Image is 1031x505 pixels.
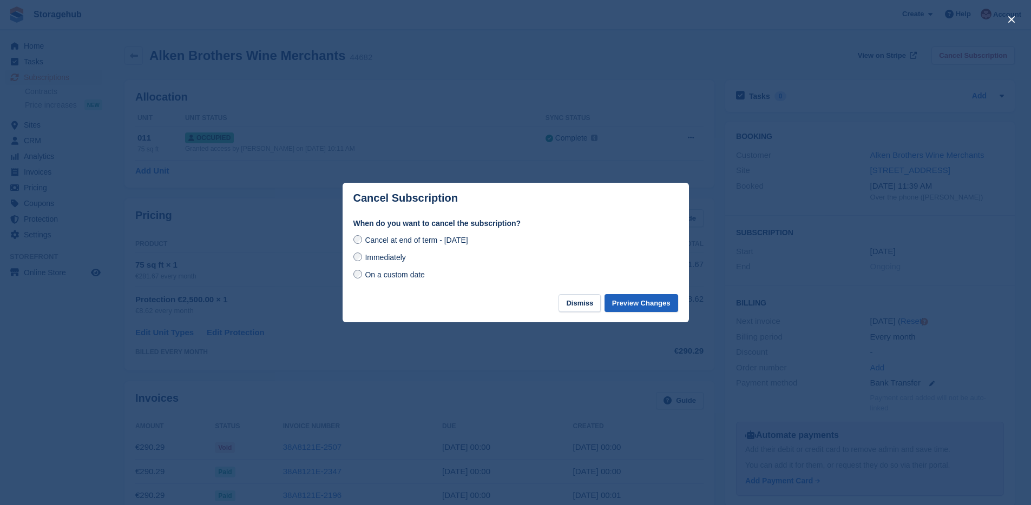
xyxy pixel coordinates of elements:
button: close [1003,11,1020,28]
span: Cancel at end of term - [DATE] [365,236,468,244]
input: Immediately [353,252,362,261]
p: Cancel Subscription [353,192,458,204]
span: Immediately [365,253,405,262]
input: On a custom date [353,270,362,278]
label: When do you want to cancel the subscription? [353,218,678,229]
button: Preview Changes [605,294,678,312]
span: On a custom date [365,270,425,279]
button: Dismiss [559,294,601,312]
input: Cancel at end of term - [DATE] [353,235,362,244]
